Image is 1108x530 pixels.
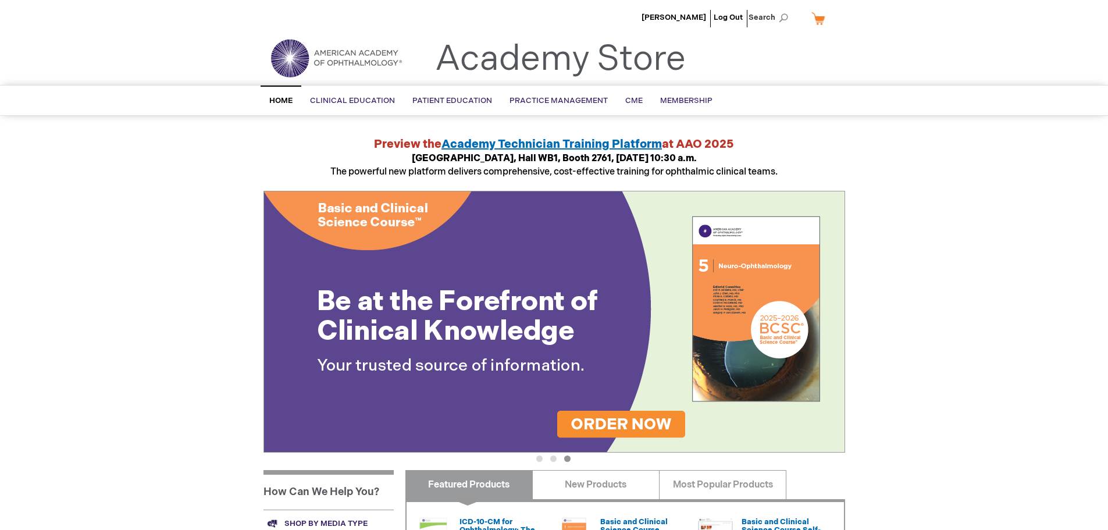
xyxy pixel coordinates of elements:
[749,6,793,29] span: Search
[660,96,712,105] span: Membership
[263,470,394,510] h1: How Can We Help You?
[330,153,778,177] span: The powerful new platform delivers comprehensive, cost-effective training for ophthalmic clinical...
[659,470,786,499] a: Most Popular Products
[564,456,571,462] button: 3 of 3
[412,153,697,164] strong: [GEOGRAPHIC_DATA], Hall WB1, Booth 2761, [DATE] 10:30 a.m.
[532,470,660,499] a: New Products
[642,13,706,22] a: [PERSON_NAME]
[269,96,293,105] span: Home
[412,96,492,105] span: Patient Education
[435,38,686,80] a: Academy Store
[625,96,643,105] span: CME
[374,137,734,151] strong: Preview the at AAO 2025
[441,137,662,151] a: Academy Technician Training Platform
[550,456,557,462] button: 2 of 3
[510,96,608,105] span: Practice Management
[536,456,543,462] button: 1 of 3
[714,13,743,22] a: Log Out
[405,470,533,499] a: Featured Products
[310,96,395,105] span: Clinical Education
